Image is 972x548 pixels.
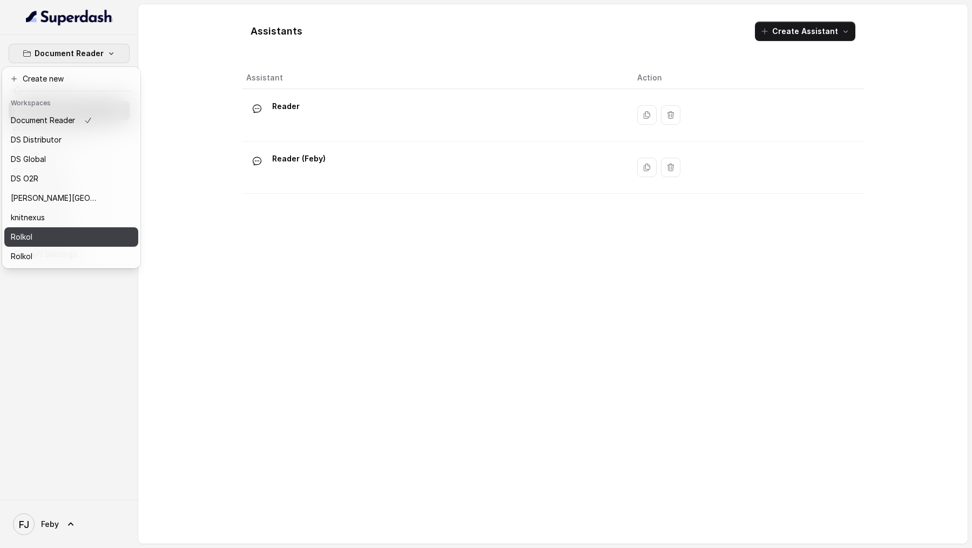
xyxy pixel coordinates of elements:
button: Document Reader [9,44,130,63]
p: Rolkol [11,250,32,263]
p: DS Distributor [11,133,62,146]
p: Rolkol [11,231,32,243]
p: Document Reader [11,114,75,127]
p: [PERSON_NAME][GEOGRAPHIC_DATA] - Testing [11,192,97,205]
p: DS Global [11,153,46,166]
button: Create new [4,69,138,89]
p: knitnexus [11,211,45,224]
div: Document Reader [2,67,140,268]
p: Document Reader [35,47,104,60]
header: Workspaces [4,93,138,111]
p: DS O2R [11,172,38,185]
